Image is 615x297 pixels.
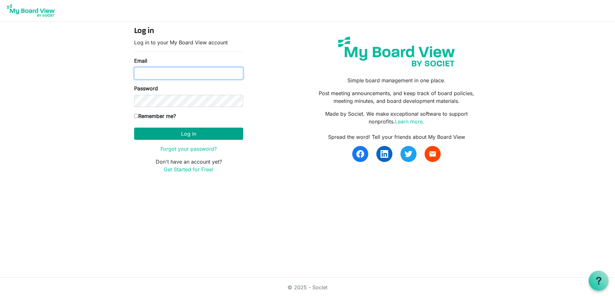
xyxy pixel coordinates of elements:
img: my-board-view-societ.svg [333,32,460,71]
p: Don't have an account yet? [134,158,243,173]
img: linkedin.svg [381,150,388,158]
button: Log in [134,128,243,140]
a: © 2025 - Societ [288,284,327,291]
label: Email [134,57,147,65]
img: twitter.svg [405,150,412,158]
img: My Board View Logo [5,3,57,19]
a: Learn more. [395,118,424,125]
span: email [429,150,436,158]
div: Spread the word! Tell your friends about My Board View [312,133,481,141]
h4: Log in [134,27,243,36]
p: Post meeting announcements, and keep track of board policies, meeting minutes, and board developm... [312,89,481,105]
input: Remember me? [134,114,138,118]
a: Forgot your password? [161,146,217,152]
label: Remember me? [134,112,176,120]
p: Made by Societ. We make exceptional software to support nonprofits. [312,110,481,125]
a: email [425,146,441,162]
p: Simple board management in one place. [312,76,481,84]
p: Log in to your My Board View account [134,39,243,46]
label: Password [134,85,158,92]
a: Get Started for Free! [164,166,214,173]
img: facebook.svg [356,150,364,158]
